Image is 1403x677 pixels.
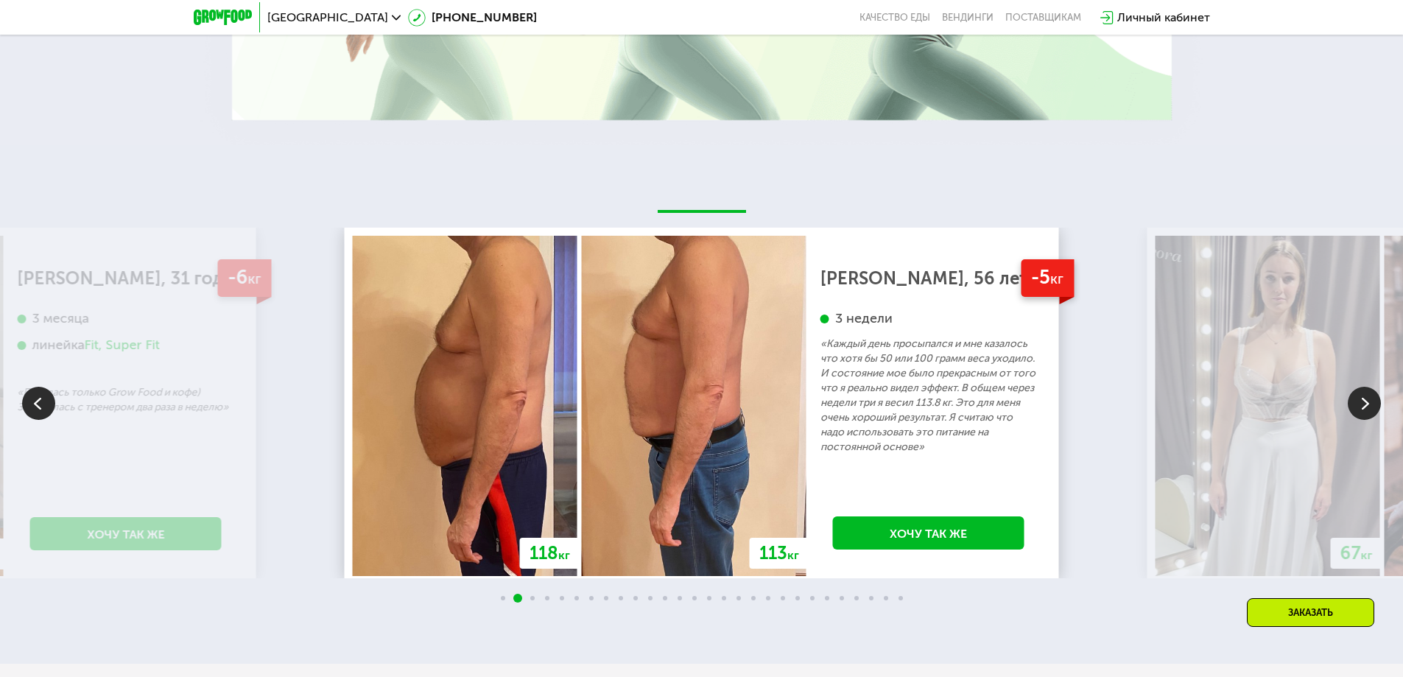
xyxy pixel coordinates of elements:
a: Вендинги [942,12,994,24]
div: поставщикам [1005,12,1081,24]
span: [GEOGRAPHIC_DATA] [267,12,388,24]
a: Хочу так же [30,517,222,550]
a: [PHONE_NUMBER] [408,9,537,27]
span: кг [1361,548,1373,562]
div: Личный кабинет [1117,9,1210,27]
p: «Питалась только Grow Food и кофе) Занималась с тренером два раза в неделю» [18,385,234,415]
div: 113 [750,538,809,569]
div: [PERSON_NAME], 31 год [18,271,234,286]
div: линейка [18,337,234,354]
div: 118 [520,538,580,569]
div: 67 [1331,538,1382,569]
div: Fit, Super Fit [85,337,160,354]
div: [PERSON_NAME], 56 лет [820,271,1037,286]
div: -5 [1021,259,1074,297]
div: 3 месяца [18,310,234,327]
div: -6 [217,259,271,297]
a: Хочу так же [833,516,1024,550]
span: кг [787,548,799,562]
span: кг [1050,270,1063,287]
div: Заказать [1247,598,1374,627]
span: кг [247,270,261,287]
img: Slide left [22,387,55,420]
span: кг [558,548,570,562]
div: 3 недели [820,310,1037,327]
img: Slide right [1348,387,1381,420]
a: Качество еды [859,12,930,24]
p: «Каждый день просыпался и мне казалось что хотя бы 50 или 100 грамм веса уходило. И состояние мое... [820,337,1037,455]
